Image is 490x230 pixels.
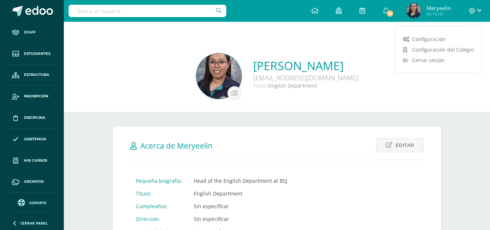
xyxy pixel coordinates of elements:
span: English Department [268,82,317,89]
a: Mis cursos [6,150,58,172]
span: Archivos [24,179,44,185]
div: [EMAIL_ADDRESS][DOMAIN_NAME] [253,73,358,82]
span: Asistencia [24,136,46,142]
td: Título: [130,187,188,200]
a: Archivos [6,171,58,193]
span: Disciplina [24,115,45,121]
span: Staff [24,29,36,35]
span: Cerrar sesión [412,57,445,64]
a: Cerrar sesión [396,55,481,65]
td: Cumpleaños: [130,200,188,213]
span: 70 [386,9,394,17]
span: Acerca de Meryeelin [140,141,213,151]
span: Soporte [29,200,46,205]
a: Inscripción [6,86,58,107]
a: Soporte [9,197,55,207]
td: Dirección: [130,213,188,225]
td: Head of the English Department at BSJ [188,174,293,187]
a: Asistencia [6,129,58,150]
span: Mi Perfil [427,11,451,17]
td: English Department [188,187,293,200]
span: Título: [253,82,268,89]
img: d763f5ec06831f001c07e867a5a441ff.png [196,53,242,99]
a: Estudiantes [6,43,58,65]
span: Estructura [24,72,49,78]
td: Pequeña biografía: [130,174,188,187]
span: Estudiantes [24,51,50,57]
a: Disciplina [6,107,58,129]
td: Sin especificar [188,200,293,213]
a: Configuración del Colegio [396,44,481,55]
span: Cerrar panel [20,221,48,226]
span: Configuración [412,36,446,43]
a: [PERSON_NAME] [253,58,358,73]
span: Configuración del Colegio [412,46,474,53]
span: Meryeelin [427,4,451,12]
span: Editar [395,138,414,152]
a: Estructura [6,65,58,86]
a: Editar [376,138,424,152]
a: Staff [6,22,58,43]
span: Mis cursos [24,158,47,164]
input: Busca un usuario... [69,5,226,17]
td: Sin especificar [188,213,293,225]
a: Configuración [396,34,481,44]
img: 53339a021a669692542503584c1ece73.png [407,4,421,18]
span: Inscripción [24,93,48,99]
